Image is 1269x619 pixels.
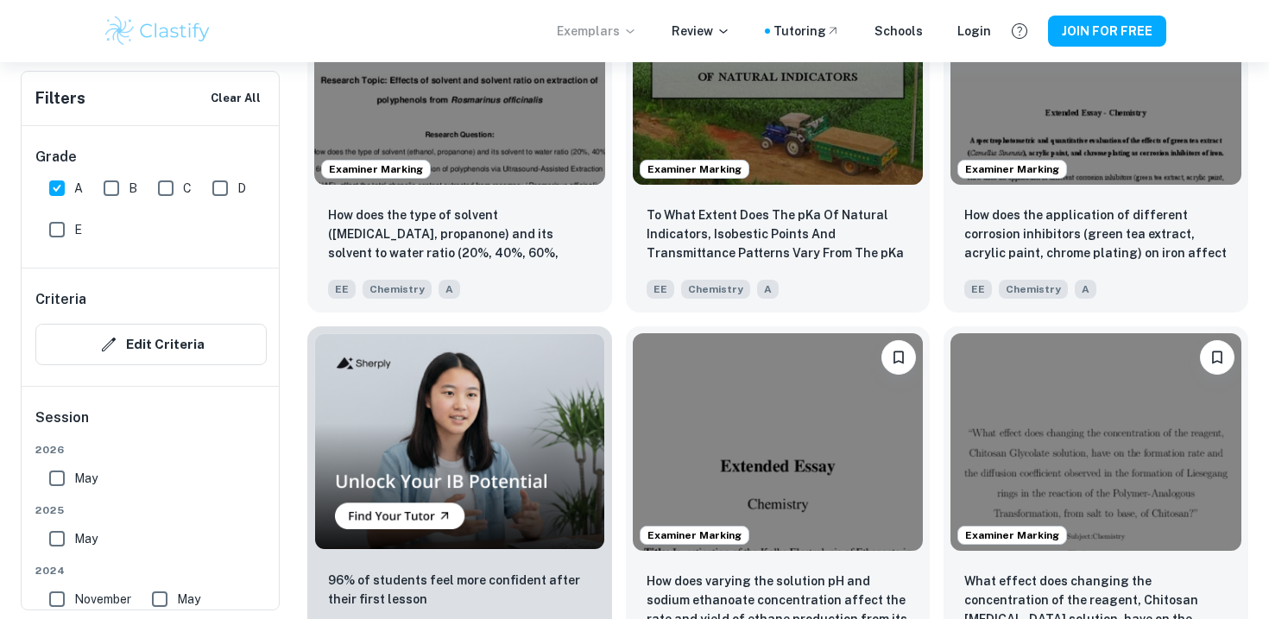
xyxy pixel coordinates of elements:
[672,22,730,41] p: Review
[757,280,779,299] span: A
[74,179,83,198] span: A
[35,442,267,458] span: 2026
[557,22,637,41] p: Exemplars
[206,85,265,111] button: Clear All
[633,333,924,551] img: Chemistry EE example thumbnail: How does varying the solution pH and sod
[773,22,840,41] a: Tutoring
[322,161,430,177] span: Examiner Marking
[950,333,1241,551] img: Chemistry EE example thumbnail: What effect does changing the concentrat
[641,527,748,543] span: Examiner Marking
[35,407,267,442] h6: Session
[1075,280,1096,299] span: A
[35,86,85,111] h6: Filters
[35,502,267,518] span: 2025
[881,340,916,375] button: Please log in to bookmark exemplars
[35,563,267,578] span: 2024
[103,14,212,48] img: Clastify logo
[439,280,460,299] span: A
[964,280,992,299] span: EE
[328,571,591,609] p: 96% of students feel more confident after their first lesson
[328,205,591,264] p: How does the type of solvent (ethanol, propanone) and its solvent to water ratio (20%, 40%, 60%, ...
[237,179,246,198] span: D
[681,280,750,299] span: Chemistry
[328,280,356,299] span: EE
[363,280,432,299] span: Chemistry
[74,529,98,548] span: May
[35,324,267,365] button: Edit Criteria
[1005,16,1034,46] button: Help and Feedback
[647,205,910,264] p: To What Extent Does The pKa Of Natural Indicators, Isobestic Points And Transmittance Patterns Va...
[1200,340,1234,375] button: Please log in to bookmark exemplars
[74,220,82,239] span: E
[74,590,131,609] span: November
[874,22,923,41] a: Schools
[35,289,86,310] h6: Criteria
[177,590,200,609] span: May
[641,161,748,177] span: Examiner Marking
[958,161,1066,177] span: Examiner Marking
[957,22,991,41] a: Login
[999,280,1068,299] span: Chemistry
[35,147,267,167] h6: Grade
[964,205,1228,264] p: How does the application of different corrosion inhibitors (green tea extract, acrylic paint, chr...
[314,333,605,550] img: Thumbnail
[958,527,1066,543] span: Examiner Marking
[74,469,98,488] span: May
[647,280,674,299] span: EE
[129,179,137,198] span: B
[1048,16,1166,47] button: JOIN FOR FREE
[183,179,192,198] span: C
